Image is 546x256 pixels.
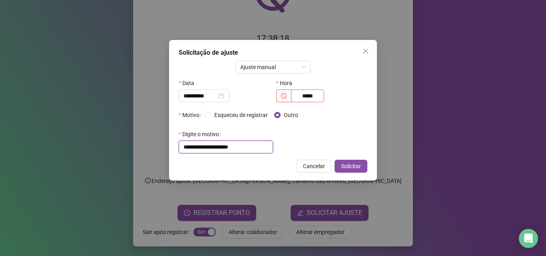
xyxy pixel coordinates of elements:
[281,93,287,99] span: clock-circle
[281,111,301,119] span: Outro
[179,109,205,121] label: Motivo
[179,128,224,141] label: Digite o motivo
[179,48,367,58] div: Solicitação de ajuste
[297,160,331,173] button: Cancelar
[335,160,367,173] button: Solicitar
[240,61,306,73] span: Ajuste manual
[359,45,372,58] button: Close
[303,162,325,171] span: Cancelar
[363,48,369,54] span: close
[276,77,297,89] label: Hora
[341,162,361,171] span: Solicitar
[519,229,538,248] div: Open Intercom Messenger
[179,77,199,89] label: Data
[211,111,271,119] span: Esqueceu de registrar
